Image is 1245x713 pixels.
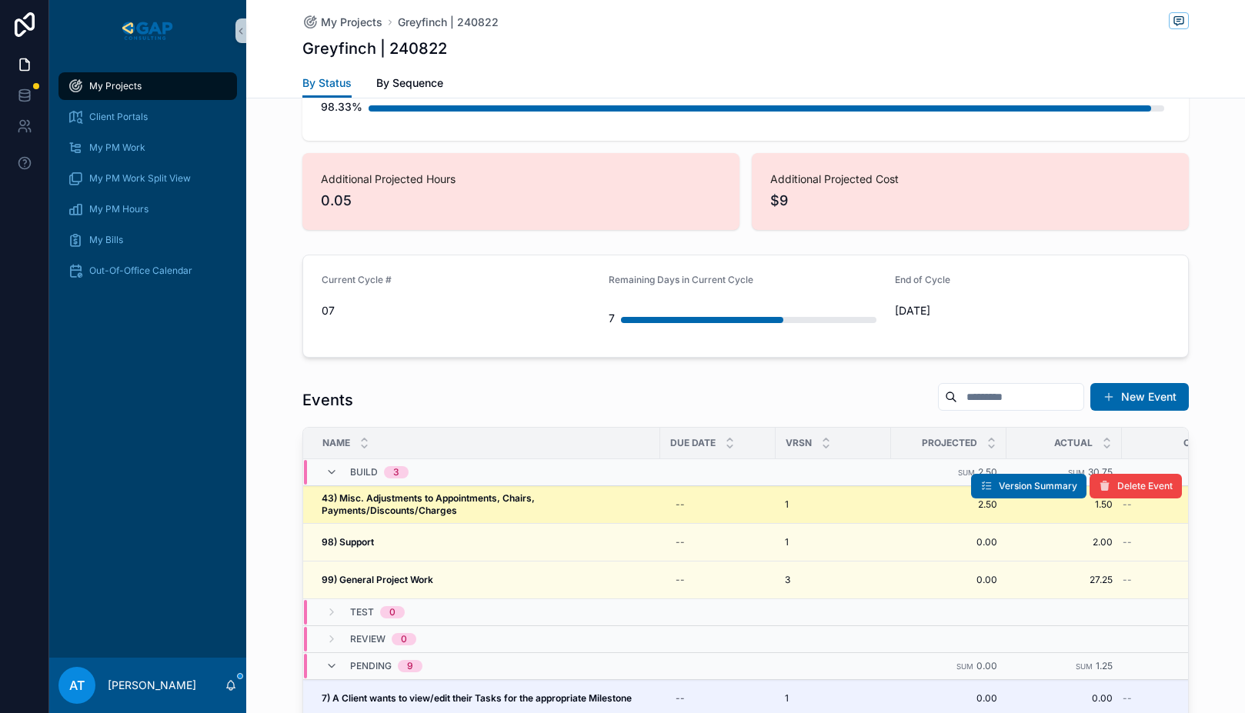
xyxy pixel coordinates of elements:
a: 1.50 [1016,498,1113,511]
span: Projected [922,437,977,449]
a: 0.00 [900,692,997,705]
div: -- [676,498,685,511]
small: Sum [1076,662,1093,671]
small: Sum [956,662,973,671]
a: My Bills [58,226,237,254]
strong: 43) Misc. Adjustments to Appointments, Chairs, Payments/Discounts/Charges [322,492,537,516]
a: 27.25 [1016,574,1113,586]
a: 1 [785,498,882,511]
span: 2.50 [978,466,997,478]
a: 98) Support [322,536,651,548]
a: Greyfinch | 240822 [398,15,499,30]
span: 1 [785,692,789,705]
span: My PM Work [89,142,145,154]
span: My PM Work Split View [89,172,191,185]
span: Delete Event [1117,480,1173,492]
button: New Event [1090,383,1189,411]
img: App logo [119,18,175,43]
span: My PM Hours [89,203,149,215]
a: 2.00 [1016,536,1113,548]
span: VRSN [786,437,812,449]
span: 30.75 [1088,466,1113,478]
span: Due Date [670,437,716,449]
div: 3 [393,466,399,478]
a: -- [1123,692,1238,705]
div: 0 [389,606,396,618]
span: Pending [350,660,392,672]
span: -- [1123,692,1132,705]
a: By Sequence [376,69,443,100]
span: Test [350,606,374,618]
a: -- [669,686,766,711]
span: By Status [302,75,352,91]
div: 98.33% [321,92,362,122]
a: Client Portals [58,103,237,131]
span: Actual [1054,437,1093,449]
span: $9 [770,190,1170,212]
div: 0 [401,633,407,645]
span: 07 [322,303,596,318]
a: 2.50 [900,498,997,511]
a: 99) General Project Work [322,574,651,586]
span: Client Portals [89,111,148,123]
h1: Greyfinch | 240822 [302,38,447,59]
span: My Projects [321,15,382,30]
h1: Events [302,389,353,411]
span: 1 [785,498,789,511]
span: My Projects [89,80,142,92]
span: 0.00 [976,660,997,671]
span: -- [1123,498,1132,511]
span: 1.25 [1096,660,1113,671]
a: -- [1123,574,1238,586]
button: Version Summary [971,474,1086,498]
a: 1 [785,692,882,705]
strong: 99) General Project Work [322,574,433,585]
a: -- [669,492,766,517]
a: My PM Hours [58,195,237,223]
p: [PERSON_NAME] [108,678,196,693]
span: Current Cycle # [322,274,392,285]
span: Build [350,466,378,478]
span: Additional Projected Cost [770,172,1170,187]
a: -- [669,568,766,592]
a: My Projects [302,15,382,30]
span: Name [322,437,350,449]
div: -- [676,574,685,586]
a: My Projects [58,72,237,100]
span: Additional Projected Hours [321,172,721,187]
a: 1 [785,536,882,548]
a: 0.00 [1016,692,1113,705]
span: AT [69,676,85,695]
span: -- [1123,536,1132,548]
span: [DATE] [895,303,1170,318]
span: Remaining Days in Current Cycle [609,274,753,285]
div: 9 [407,660,413,672]
span: Out-Of-Office Calendar [89,265,192,277]
a: -- [669,530,766,555]
div: -- [676,536,685,548]
a: -- [1123,498,1238,511]
span: My Bills [89,234,123,246]
div: scrollable content [49,62,246,305]
a: 3 [785,574,882,586]
div: -- [676,692,685,705]
a: By Status [302,69,352,98]
span: Version Summary [999,480,1077,492]
a: -- [1123,536,1238,548]
span: 0.00 [900,574,997,586]
span: 1 [785,536,789,548]
strong: 98) Support [322,536,374,548]
a: 0.00 [900,536,997,548]
span: End of Cycle [895,274,950,285]
div: 7 [609,303,615,334]
span: Review [350,633,386,645]
small: Sum [958,468,975,477]
span: By Sequence [376,75,443,91]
